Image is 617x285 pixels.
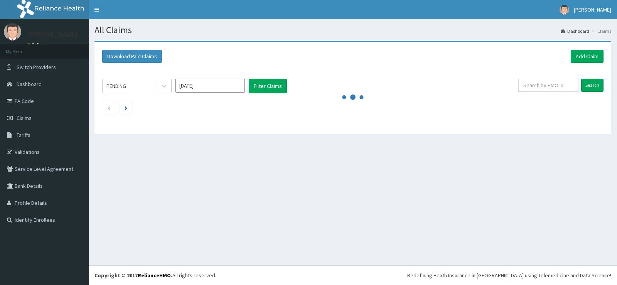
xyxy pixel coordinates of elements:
a: Online [27,42,46,47]
input: Select Month and Year [175,79,245,93]
svg: audio-loading [341,86,364,109]
p: [PERSON_NAME] [27,31,78,38]
h1: All Claims [94,25,611,35]
a: Previous page [107,104,111,111]
span: Tariffs [17,132,30,138]
a: Next page [125,104,127,111]
img: User Image [560,5,569,15]
span: Switch Providers [17,64,56,71]
div: PENDING [106,82,126,90]
li: Claims [590,28,611,34]
button: Download Paid Claims [102,50,162,63]
input: Search by HMO ID [518,79,579,92]
img: User Image [4,23,21,40]
button: Filter Claims [249,79,287,93]
span: [PERSON_NAME] [574,6,611,13]
a: Add Claim [571,50,604,63]
input: Search [581,79,604,92]
span: Claims [17,115,32,121]
a: RelianceHMO [138,272,171,279]
strong: Copyright © 2017 . [94,272,172,279]
div: Redefining Heath Insurance in [GEOGRAPHIC_DATA] using Telemedicine and Data Science! [407,272,611,279]
a: Dashboard [561,28,589,34]
span: Dashboard [17,81,42,88]
footer: All rights reserved. [89,265,617,285]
